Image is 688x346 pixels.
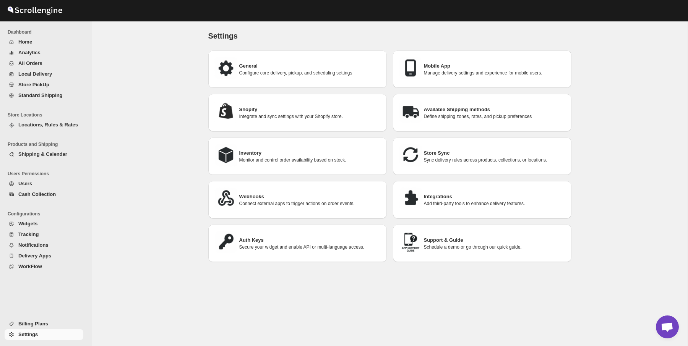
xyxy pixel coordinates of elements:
[424,149,565,157] h3: Store Sync
[8,29,86,35] span: Dashboard
[424,106,565,113] h3: Available Shipping methods
[18,92,63,98] span: Standard Shipping
[5,251,83,261] button: Delivery Apps
[18,242,49,248] span: Notifications
[239,200,381,207] p: Connect external apps to trigger actions on order events.
[5,261,83,272] button: WorkFlow
[5,47,83,58] button: Analytics
[5,218,83,229] button: Widgets
[18,60,42,66] span: All Orders
[208,32,238,40] span: Settings
[424,200,565,207] p: Add third-party tools to enhance delivery features.
[399,100,422,123] img: Available Shipping methods
[239,106,381,113] h3: Shopify
[18,71,52,77] span: Local Delivery
[239,149,381,157] h3: Inventory
[5,37,83,47] button: Home
[424,193,565,200] h3: Integrations
[424,113,565,120] p: Define shipping zones, rates, and pickup preferences
[239,70,381,76] p: Configure core delivery, pickup, and scheduling settings
[5,319,83,329] button: Billing Plans
[5,149,83,160] button: Shipping & Calendar
[239,193,381,200] h3: Webhooks
[18,181,32,186] span: Users
[8,112,86,118] span: Store Locations
[424,62,565,70] h3: Mobile App
[239,113,381,120] p: Integrate and sync settings with your Shopify store.
[5,178,83,189] button: Users
[18,221,37,226] span: Widgets
[214,187,237,210] img: Webhooks
[399,187,422,210] img: Integrations
[399,144,422,167] img: Store Sync
[8,171,86,177] span: Users Permissions
[18,39,32,45] span: Home
[399,57,422,79] img: Mobile App
[239,157,381,163] p: Monitor and control order availability based on stock.
[424,157,565,163] p: Sync delivery rules across products, collections, or locations.
[214,144,237,167] img: Inventory
[239,236,381,244] h3: Auth Keys
[18,231,39,237] span: Tracking
[18,253,51,259] span: Delivery Apps
[214,57,237,79] img: General
[18,122,78,128] span: Locations, Rules & Rates
[18,50,41,55] span: Analytics
[424,236,565,244] h3: Support & Guide
[18,191,56,197] span: Cash Collection
[18,321,48,327] span: Billing Plans
[399,231,422,254] img: Support & Guide
[5,329,83,340] button: Settings
[5,120,83,130] button: Locations, Rules & Rates
[5,58,83,69] button: All Orders
[239,244,381,250] p: Secure your widget and enable API or multi-language access.
[8,211,86,217] span: Configurations
[5,229,83,240] button: Tracking
[656,315,679,338] div: Open chat
[18,82,49,87] span: Store PickUp
[18,264,42,269] span: WorkFlow
[5,240,83,251] button: Notifications
[214,100,237,123] img: Shopify
[18,331,38,337] span: Settings
[424,244,565,250] p: Schedule a demo or go through our quick guide.
[214,231,237,254] img: Auth Keys
[424,70,565,76] p: Manage delivery settings and experience for mobile users.
[5,189,83,200] button: Cash Collection
[239,62,381,70] h3: General
[8,141,86,147] span: Products and Shipping
[18,151,67,157] span: Shipping & Calendar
